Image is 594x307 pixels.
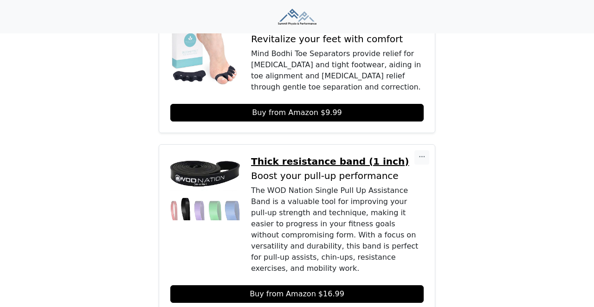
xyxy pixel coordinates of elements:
[251,185,424,274] div: The WOD Nation Single Pull Up Assistance Band is a valuable tool for improving your pull-up stren...
[251,34,424,45] p: Revitalize your feet with comfort
[170,285,424,303] a: Buy from Amazon $16.99
[170,19,240,89] img: Toe Spacers
[170,156,240,225] img: Thick resistance band (1 inch)
[251,156,424,167] a: Thick resistance band (1 inch)
[278,9,316,25] img: Summit Physio & Performance
[251,171,424,181] p: Boost your pull-up performance
[170,104,424,122] a: Buy from Amazon $9.99
[251,48,424,93] div: Mind Bodhi Toe Separators provide relief for [MEDICAL_DATA] and tight footwear, aiding in toe ali...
